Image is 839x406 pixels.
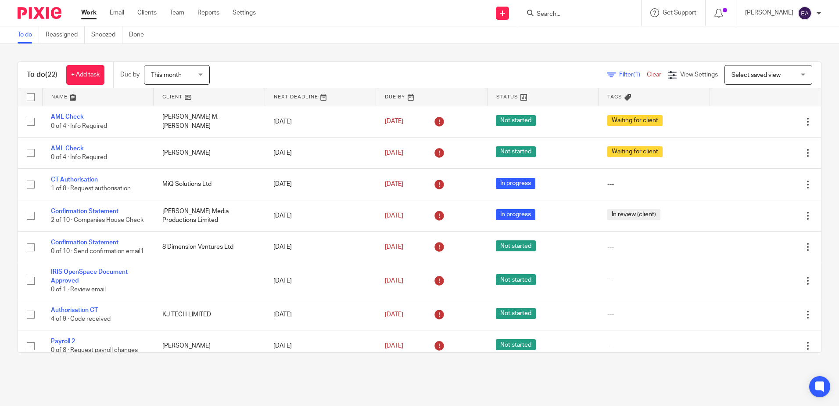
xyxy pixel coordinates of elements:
[496,209,535,220] span: In progress
[536,11,615,18] input: Search
[18,26,39,43] a: To do
[496,178,535,189] span: In progress
[154,106,265,137] td: [PERSON_NAME] M, [PERSON_NAME]
[51,208,118,214] a: Confirmation Statement
[51,154,107,160] span: 0 of 4 · Info Required
[265,169,376,200] td: [DATE]
[154,200,265,231] td: [PERSON_NAME] Media Productions Limited
[51,269,128,284] a: IRIS OpenSpace Document Approved
[46,26,85,43] a: Reassigned
[607,146,663,157] span: Waiting for client
[607,209,660,220] span: In review (client)
[51,249,144,255] span: 0 of 10 · Send confirmation email1
[496,240,536,251] span: Not started
[233,8,256,17] a: Settings
[154,232,265,263] td: 8 Dimension Ventures Ltd
[607,180,701,188] div: ---
[607,243,701,251] div: ---
[731,72,781,78] span: Select saved view
[129,26,151,43] a: Done
[607,310,701,319] div: ---
[385,244,403,250] span: [DATE]
[265,137,376,168] td: [DATE]
[51,123,107,129] span: 0 of 4 · Info Required
[745,8,793,17] p: [PERSON_NAME]
[27,70,57,80] h1: To do
[91,26,122,43] a: Snoozed
[385,119,403,125] span: [DATE]
[798,6,812,20] img: svg%3E
[265,263,376,299] td: [DATE]
[607,115,663,126] span: Waiting for client
[496,146,536,157] span: Not started
[496,115,536,126] span: Not started
[110,8,124,17] a: Email
[51,307,98,313] a: Authorisation CT
[120,70,140,79] p: Due by
[607,341,701,350] div: ---
[151,72,182,78] span: This month
[663,10,696,16] span: Get Support
[66,65,104,85] a: + Add task
[265,299,376,330] td: [DATE]
[680,72,718,78] span: View Settings
[496,274,536,285] span: Not started
[496,339,536,350] span: Not started
[607,94,622,99] span: Tags
[154,330,265,362] td: [PERSON_NAME]
[81,8,97,17] a: Work
[385,312,403,318] span: [DATE]
[154,299,265,330] td: KJ TECH LIMITED
[154,137,265,168] td: [PERSON_NAME]
[265,200,376,231] td: [DATE]
[265,106,376,137] td: [DATE]
[51,186,131,192] span: 1 of 8 · Request authorisation
[170,8,184,17] a: Team
[51,316,111,322] span: 4 of 9 · Code received
[154,169,265,200] td: MiQ Solutions Ltd
[51,287,106,293] span: 0 of 1 · Review email
[137,8,157,17] a: Clients
[385,213,403,219] span: [DATE]
[385,278,403,284] span: [DATE]
[496,308,536,319] span: Not started
[607,276,701,285] div: ---
[619,72,647,78] span: Filter
[647,72,661,78] a: Clear
[51,145,84,152] a: AML Check
[51,217,143,223] span: 2 of 10 · Companies House Check
[51,348,138,354] span: 0 of 8 · Request payroll changes
[265,330,376,362] td: [DATE]
[51,114,84,120] a: AML Check
[197,8,219,17] a: Reports
[51,338,75,344] a: Payroll 2
[265,232,376,263] td: [DATE]
[385,181,403,187] span: [DATE]
[633,72,640,78] span: (1)
[51,239,118,246] a: Confirmation Statement
[45,71,57,78] span: (22)
[385,343,403,349] span: [DATE]
[18,7,61,19] img: Pixie
[385,150,403,156] span: [DATE]
[51,177,98,183] a: CT Authorisation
